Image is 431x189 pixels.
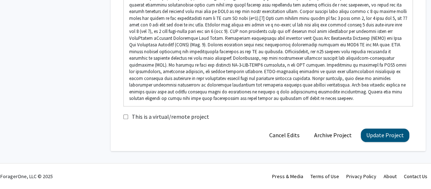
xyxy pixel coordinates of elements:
a: Privacy Policy [346,173,376,180]
button: Archive Project [309,129,357,142]
a: Contact Us [404,173,427,180]
div: ForagerOne, LLC © 2025 [0,164,53,189]
a: Press & Media [272,173,303,180]
button: Cancel Edits [264,129,305,142]
a: About [384,173,397,180]
a: Terms of Use [310,173,339,180]
button: Update Project [361,129,409,142]
label: This is a virtual/remote project [132,112,209,121]
iframe: Chat [5,156,31,184]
